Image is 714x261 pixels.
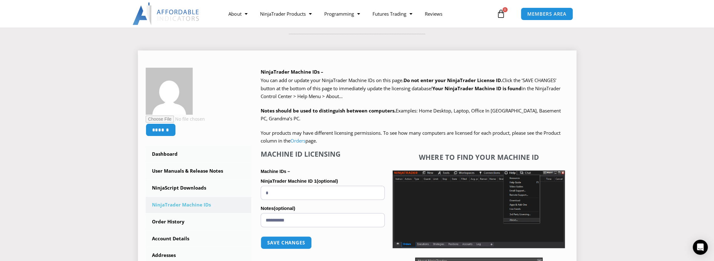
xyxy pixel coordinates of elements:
[146,163,252,179] a: User Manuals & Release Notes
[146,197,252,213] a: NinjaTrader Machine IDs
[146,214,252,230] a: Order History
[521,8,573,20] a: MEMBERS AREA
[318,7,366,21] a: Programming
[527,12,566,16] span: MEMBERS AREA
[146,231,252,247] a: Account Details
[261,204,385,213] label: Notes
[261,77,560,99] span: Click the ‘SAVE CHANGES’ button at the bottom of this page to immediately update the licensing da...
[503,7,508,12] span: 0
[261,107,396,114] strong: Notes should be used to distinguish between computers.
[146,68,193,115] img: 3e961ded3c57598c38b75bad42f30339efeb9c3e633a926747af0a11817a7dee
[418,7,448,21] a: Reviews
[393,170,565,248] img: Screenshot 2025-01-17 1155544 | Affordable Indicators – NinjaTrader
[393,153,565,161] h4: Where to find your Machine ID
[432,85,522,91] strong: Your NinjaTrader Machine ID is found
[487,5,515,23] a: 0
[253,7,318,21] a: NinjaTrader Products
[316,178,338,184] span: (optional)
[261,176,385,186] label: NinjaTrader Machine ID 1
[404,77,502,83] b: Do not enter your NinjaTrader License ID.
[261,130,560,144] span: Your products may have different licensing permissions. To see how many computers are licensed fo...
[693,240,708,255] div: Open Intercom Messenger
[261,169,290,174] strong: Machine IDs –
[261,69,323,75] b: NinjaTrader Machine IDs –
[222,7,495,21] nav: Menu
[366,7,418,21] a: Futures Trading
[146,180,252,196] a: NinjaScript Downloads
[261,107,561,122] span: Examples: Home Desktop, Laptop, Office In [GEOGRAPHIC_DATA], Basement PC, Grandma’s PC.
[261,150,385,158] h4: Machine ID Licensing
[290,138,305,144] a: Orders
[261,77,404,83] span: You can add or update your NinjaTrader Machine IDs on this page.
[133,3,200,25] img: LogoAI | Affordable Indicators – NinjaTrader
[261,236,312,249] button: Save changes
[222,7,253,21] a: About
[146,146,252,162] a: Dashboard
[274,206,295,211] span: (optional)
